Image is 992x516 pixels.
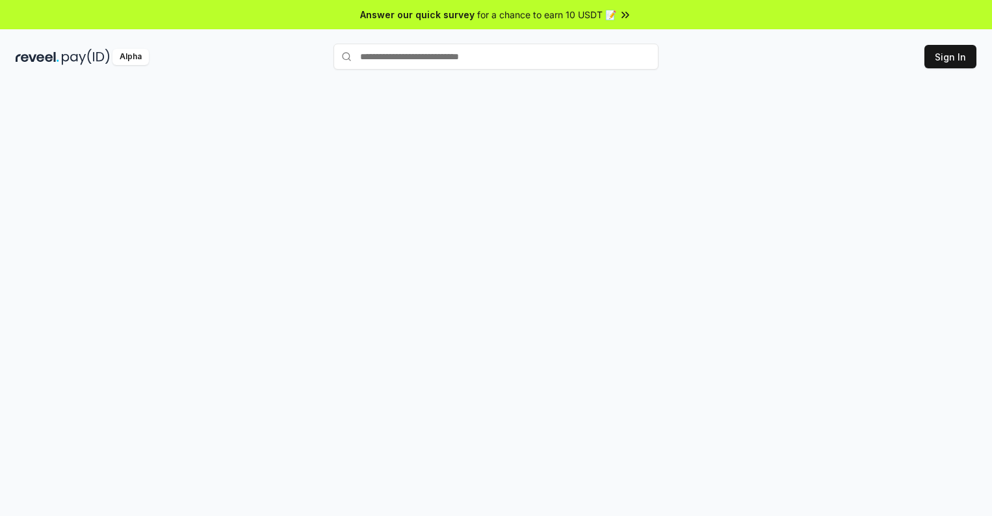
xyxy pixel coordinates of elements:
[112,49,149,65] div: Alpha
[477,8,616,21] span: for a chance to earn 10 USDT 📝
[360,8,475,21] span: Answer our quick survey
[924,45,976,68] button: Sign In
[62,49,110,65] img: pay_id
[16,49,59,65] img: reveel_dark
